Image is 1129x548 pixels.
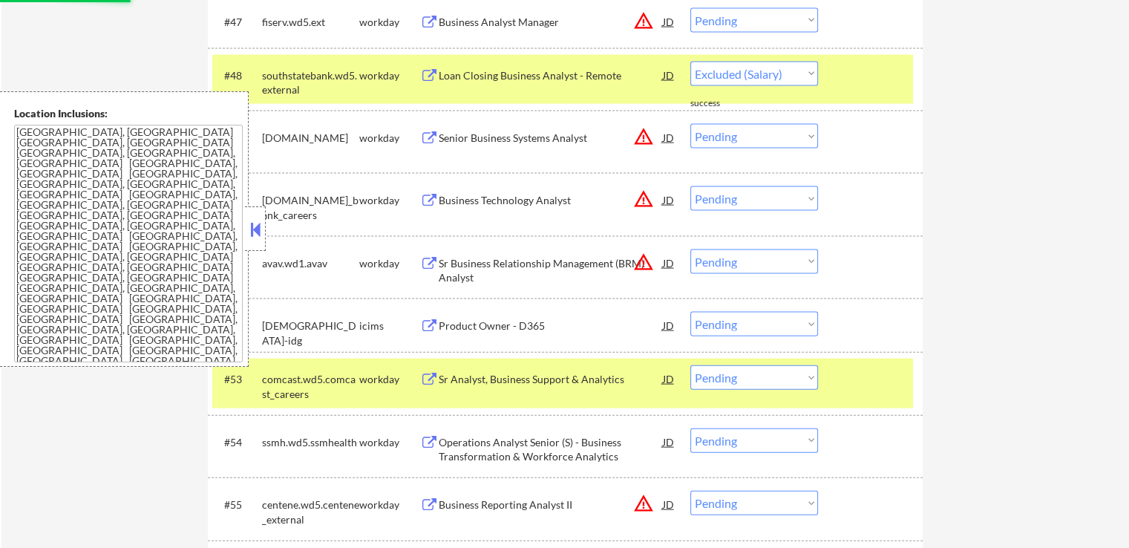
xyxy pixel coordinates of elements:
div: workday [359,256,420,271]
div: #54 [224,435,250,450]
div: centene.wd5.centene_external [262,498,359,526]
div: #53 [224,372,250,387]
div: workday [359,131,420,146]
div: icims [359,319,420,333]
div: JD [661,428,676,455]
div: [DEMOGRAPHIC_DATA]-idg [262,319,359,348]
div: JD [661,62,676,88]
div: Loan Closing Business Analyst - Remote [439,68,663,83]
div: ssmh.wd5.ssmhealth [262,435,359,450]
div: #48 [224,68,250,83]
button: warning_amber [633,126,654,147]
button: warning_amber [633,493,654,514]
div: Location Inclusions: [14,106,243,121]
div: fiserv.wd5.ext [262,15,359,30]
div: Business Technology Analyst [439,193,663,208]
div: JD [661,8,676,35]
div: Sr Business Relationship Management (BRM) Analyst [439,256,663,285]
div: [DOMAIN_NAME] [262,131,359,146]
div: JD [661,249,676,276]
div: #47 [224,15,250,30]
div: workday [359,15,420,30]
div: Senior Business Systems Analyst [439,131,663,146]
div: comcast.wd5.comcast_careers [262,372,359,401]
div: workday [359,193,420,208]
div: Business Reporting Analyst II [439,498,663,512]
div: Operations Analyst Senior (S) - Business Transformation & Workforce Analytics [439,435,663,464]
div: southstatebank.wd5.external [262,68,359,97]
div: success [690,97,750,110]
button: warning_amber [633,252,654,273]
div: JD [661,124,676,151]
button: warning_amber [633,10,654,31]
div: Product Owner - D365 [439,319,663,333]
div: #55 [224,498,250,512]
div: workday [359,68,420,83]
button: warning_amber [633,189,654,209]
div: Sr Analyst, Business Support & Analytics [439,372,663,387]
div: JD [661,365,676,392]
div: workday [359,435,420,450]
div: JD [661,186,676,213]
div: JD [661,491,676,518]
div: Business Analyst Manager [439,15,663,30]
div: JD [661,312,676,339]
div: [DOMAIN_NAME]_bank_careers [262,193,359,222]
div: workday [359,372,420,387]
div: avav.wd1.avav [262,256,359,271]
div: workday [359,498,420,512]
